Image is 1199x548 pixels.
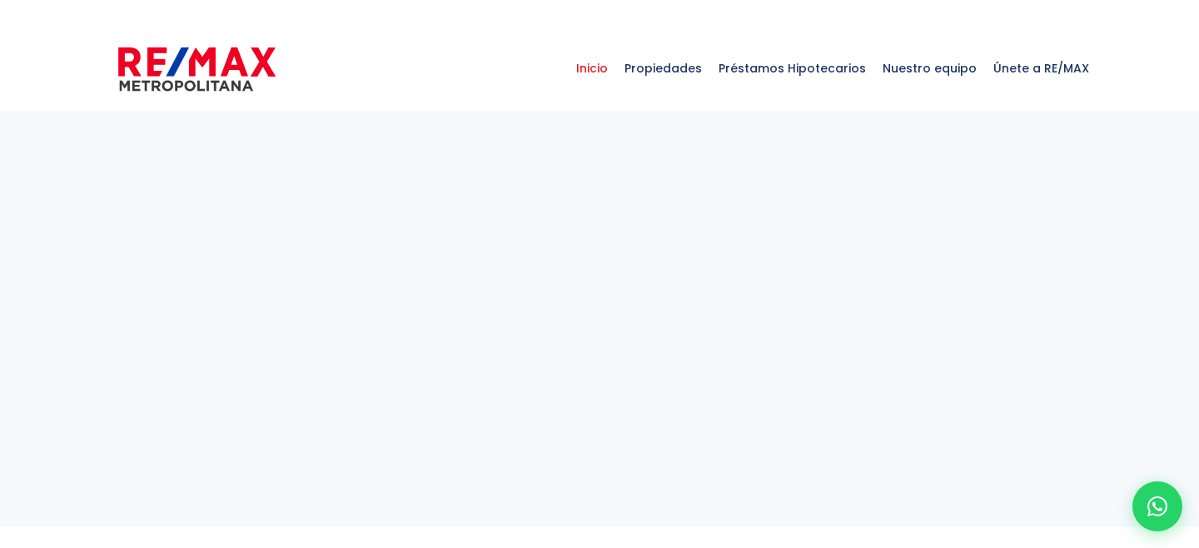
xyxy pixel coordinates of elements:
[568,27,616,110] a: Inicio
[118,44,276,94] img: remax-metropolitana-logo
[118,27,276,110] a: RE/MAX Metropolitana
[616,43,710,93] span: Propiedades
[985,27,1097,110] a: Únete a RE/MAX
[874,43,985,93] span: Nuestro equipo
[616,27,710,110] a: Propiedades
[874,27,985,110] a: Nuestro equipo
[568,43,616,93] span: Inicio
[710,27,874,110] a: Préstamos Hipotecarios
[710,43,874,93] span: Préstamos Hipotecarios
[985,43,1097,93] span: Únete a RE/MAX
